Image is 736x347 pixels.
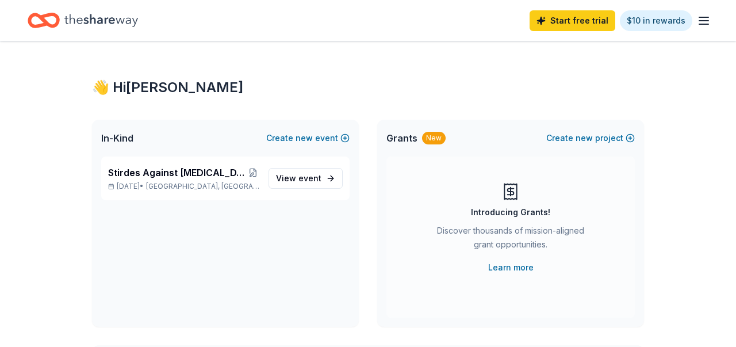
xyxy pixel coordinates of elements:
span: Stirdes Against [MEDICAL_DATA], Second Annual Walk [108,166,247,180]
div: 👋 Hi [PERSON_NAME] [92,78,644,97]
span: In-Kind [101,131,133,145]
div: Introducing Grants! [471,205,550,219]
span: new [576,131,593,145]
span: Grants [386,131,417,145]
a: View event [269,168,343,189]
span: event [298,173,321,183]
a: $10 in rewards [620,10,692,31]
button: Createnewevent [266,131,350,145]
a: Home [28,7,138,34]
button: Createnewproject [546,131,635,145]
div: Discover thousands of mission-aligned grant opportunities. [432,224,589,256]
span: [GEOGRAPHIC_DATA], [GEOGRAPHIC_DATA] [146,182,259,191]
p: [DATE] • [108,182,259,191]
span: new [296,131,313,145]
div: New [422,132,446,144]
a: Learn more [488,261,534,274]
span: View [276,171,321,185]
a: Start free trial [530,10,615,31]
